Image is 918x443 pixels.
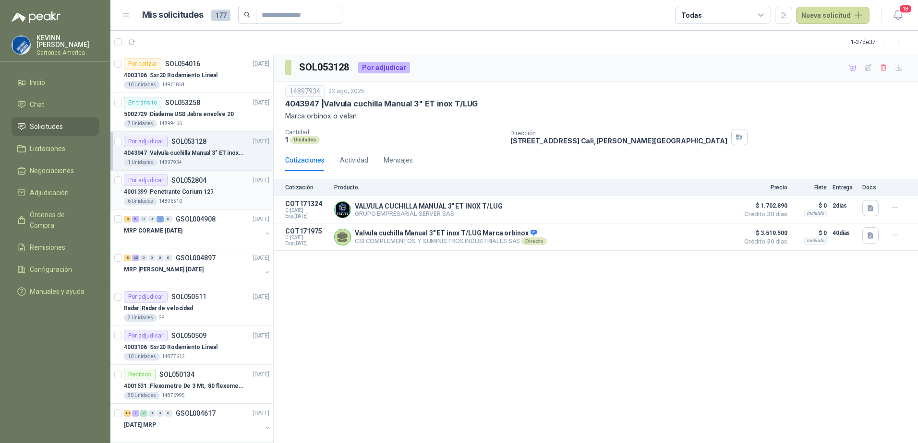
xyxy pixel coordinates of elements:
p: Producto [334,184,734,191]
span: 18 [899,4,912,13]
span: Adjudicación [30,187,69,198]
a: Por adjudicarSOL053128[DATE] 4043947 |Valvula cuchilla Manual 3" ET inox T/LUG1 Unidades14897934 [110,132,273,171]
p: KEVINN [PERSON_NAME] [36,35,99,48]
p: 14896510 [159,198,182,205]
span: Crédito 30 días [739,239,787,245]
p: Radar | Radar de velocidad [124,304,193,313]
div: Recibido [124,369,156,380]
span: $ 1.702.890 [739,200,787,211]
p: COT171324 [285,200,328,208]
p: [STREET_ADDRESS] Cali , [PERSON_NAME][GEOGRAPHIC_DATA] [510,137,727,145]
div: 0 [157,255,164,261]
span: Órdenes de Compra [30,210,90,231]
span: Inicio [30,77,45,88]
a: Manuales y ayuda [12,282,99,301]
span: $ 3.510.500 [739,227,787,239]
a: 8 25 0 0 0 0 GSOL004897[DATE] MRP [PERSON_NAME] [DATE] [124,252,271,283]
span: Solicitudes [30,121,63,132]
span: Crédito 30 días [739,211,787,217]
p: [DATE] [253,137,269,146]
div: 0 [148,216,156,222]
p: COT171975 [285,227,328,235]
div: 0 [140,255,147,261]
span: Manuales y ayuda [30,286,85,297]
span: search [244,12,251,18]
h3: SOL053128 [299,60,350,75]
a: Por adjudicarSOL050509[DATE] 4003106 |Ssr20 Rodamiento Lineal10 Unidades14877612 [110,326,273,365]
a: Por adjudicarSOL052804[DATE] 4001399 |Penetrante Corium 1276 Unidades14896510 [110,171,273,210]
p: CSI COMPLEMENTOS Y SUMINISTROS INDUSTRIALES SAS [355,237,547,245]
div: Por adjudicar [124,330,168,341]
div: 10 [124,410,131,417]
div: 1 - 37 de 37 [851,35,906,50]
div: 8 [124,255,131,261]
p: [DATE] MRP [124,420,156,430]
p: MRP [PERSON_NAME] [DATE] [124,265,204,274]
p: [DATE] [253,331,269,340]
a: Negociaciones [12,162,99,180]
p: 4001531 | Flexometro De 3 Mt, 80 flexometros de 3 m Marca Tajima [124,382,243,391]
div: Cotizaciones [285,155,325,165]
div: Por adjudicar [124,136,168,147]
div: 7 [132,410,139,417]
p: 14899466 [159,120,182,128]
p: Flete [793,184,827,191]
span: C: [DATE] [285,208,328,213]
p: SOL050511 [171,293,206,300]
div: 0 [165,410,172,417]
p: GSOL004897 [176,255,216,261]
h1: Mis solicitudes [142,8,204,22]
p: Entrega [833,184,857,191]
p: Cantidad [285,129,503,136]
a: En tránsitoSOL053258[DATE] 5002729 |Diadema USB Jabra envolve 207 Unidades14899466 [110,93,273,132]
p: GRUPO EMPRESARIAL SERVER SAS [355,210,502,217]
p: Cartones America [36,50,99,56]
p: 14897934 [159,159,182,166]
p: 1 [285,136,288,144]
p: Marca orbinox o velan [285,111,906,121]
p: SOL050134 [159,371,194,378]
div: Mensajes [384,155,413,165]
p: Valvula cuchilla Manual 3" ET inox T/LUG Marca orbinox [355,229,547,238]
p: 14901864 [162,81,185,89]
div: 10 Unidades [124,81,160,89]
p: 4003106 | Ssr20 Rodamiento Lineal [124,343,217,352]
div: 7 [140,410,147,417]
p: [DATE] [253,59,269,69]
span: Exp: [DATE] [285,241,328,246]
div: 6 Unidades [124,198,157,205]
p: 4003106 | Ssr20 Rodamiento Lineal [124,71,217,80]
div: 1 Unidades [124,159,157,166]
p: 4001399 | Penetrante Corium 127 [124,187,213,197]
div: Directo [521,237,547,245]
img: Company Logo [335,202,350,218]
a: Configuración [12,260,99,279]
div: 0 [140,216,147,222]
img: Company Logo [12,36,30,54]
p: Cotización [285,184,328,191]
div: Por cotizar [124,58,161,70]
button: Nueva solicitud [796,7,870,24]
p: [DATE] [253,98,269,107]
p: [DATE] [253,215,269,224]
span: 177 [211,10,230,21]
a: RecibidoSOL050134[DATE] 4001531 |Flexometro De 3 Mt, 80 flexometros de 3 m Marca Tajima80 Unidade... [110,365,273,404]
p: $ 0 [793,200,827,211]
p: Docs [862,184,882,191]
div: 0 [157,410,164,417]
p: $ 0 [793,227,827,239]
p: 2 días [833,200,857,211]
div: Incluido [804,210,827,217]
a: Por adjudicarSOL050511[DATE] Radar |Radar de velocidad2 UnidadesSP [110,287,273,326]
p: 22 ago, 2025 [328,87,364,96]
div: 1 [157,216,164,222]
p: GSOL004908 [176,216,216,222]
p: [DATE] [253,176,269,185]
a: Inicio [12,73,99,92]
a: Remisiones [12,238,99,256]
span: Negociaciones [30,165,74,176]
p: Precio [739,184,787,191]
p: 4043947 | Valvula cuchilla Manual 3" ET inox T/LUG [285,99,478,109]
div: Todas [681,10,701,21]
div: 14897934 [285,85,325,97]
